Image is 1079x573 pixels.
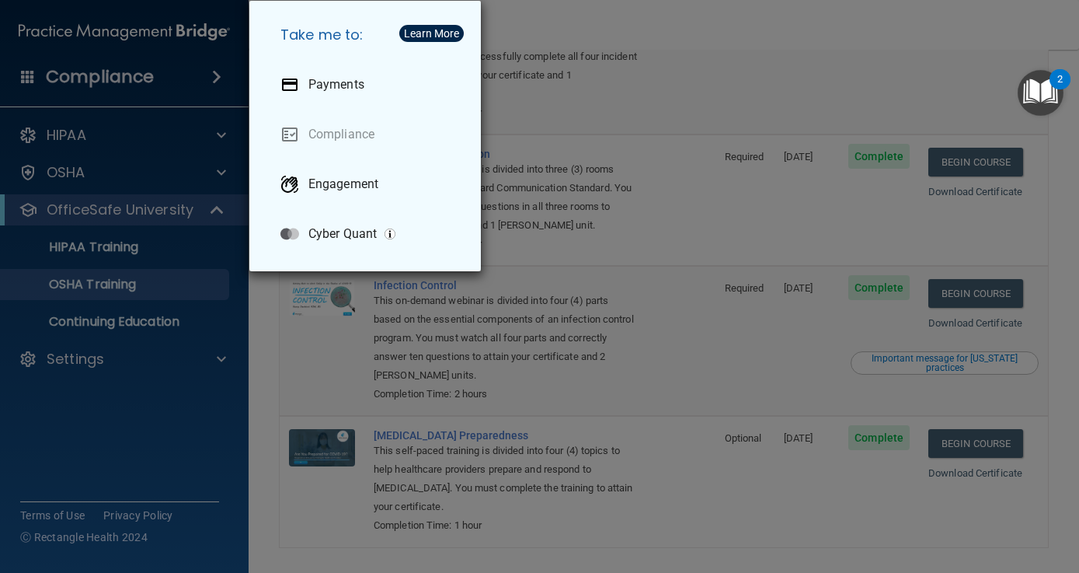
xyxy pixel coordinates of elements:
button: Learn More [399,25,464,42]
p: Cyber Quant [308,226,377,242]
a: Engagement [268,162,468,206]
p: Engagement [308,176,378,192]
div: Learn More [404,28,459,39]
div: 2 [1057,79,1063,100]
a: Payments [268,63,468,107]
button: Open Resource Center, 2 new notifications [1018,70,1063,116]
p: Payments [308,77,364,93]
a: Compliance [268,113,468,156]
a: Cyber Quant [268,212,468,256]
h5: Take me to: [268,13,468,57]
